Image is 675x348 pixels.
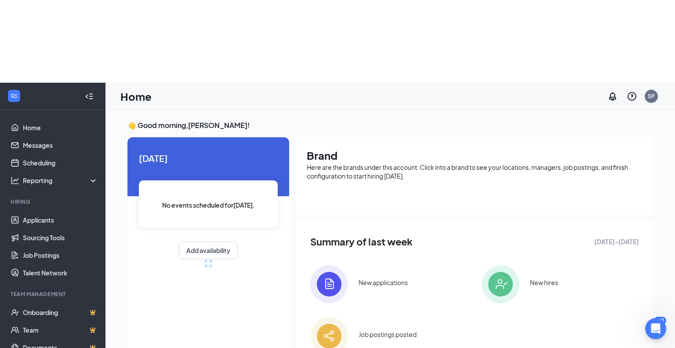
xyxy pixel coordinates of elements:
[11,198,96,205] div: Hiring
[594,237,639,246] span: [DATE] - [DATE]
[204,259,213,268] div: loading meetings...
[23,321,98,339] a: TeamCrown
[162,200,255,210] span: No events scheduled for [DATE] .
[23,264,98,282] a: Talent Network
[120,89,152,104] h1: Home
[179,242,238,259] button: Add availability
[85,92,94,101] svg: Collapse
[23,136,98,154] a: Messages
[307,163,642,180] div: Here are the brands under this account. Click into a brand to see your locations, managers, job p...
[23,246,98,264] a: Job Postings
[23,154,98,172] a: Scheduling
[10,92,18,100] svg: WorkstreamLogo
[310,234,413,249] span: Summary of last week
[530,278,558,287] div: New hires
[139,151,278,165] span: [DATE]
[23,229,98,246] a: Sourcing Tools
[645,318,666,339] iframe: Intercom live chat
[23,211,98,229] a: Applicants
[359,330,417,339] div: Job postings posted
[648,92,655,100] div: SP
[127,121,653,130] h3: 👋 Good morning, [PERSON_NAME] !
[482,265,519,303] img: icon
[607,91,618,102] svg: Notifications
[654,317,666,324] div: 240
[307,148,642,163] h1: Brand
[23,119,98,136] a: Home
[11,290,96,298] div: Team Management
[359,278,408,287] div: New applications
[627,91,637,102] svg: QuestionInfo
[23,176,98,185] div: Reporting
[310,265,348,303] img: icon
[23,304,98,321] a: OnboardingCrown
[11,176,19,185] svg: Analysis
